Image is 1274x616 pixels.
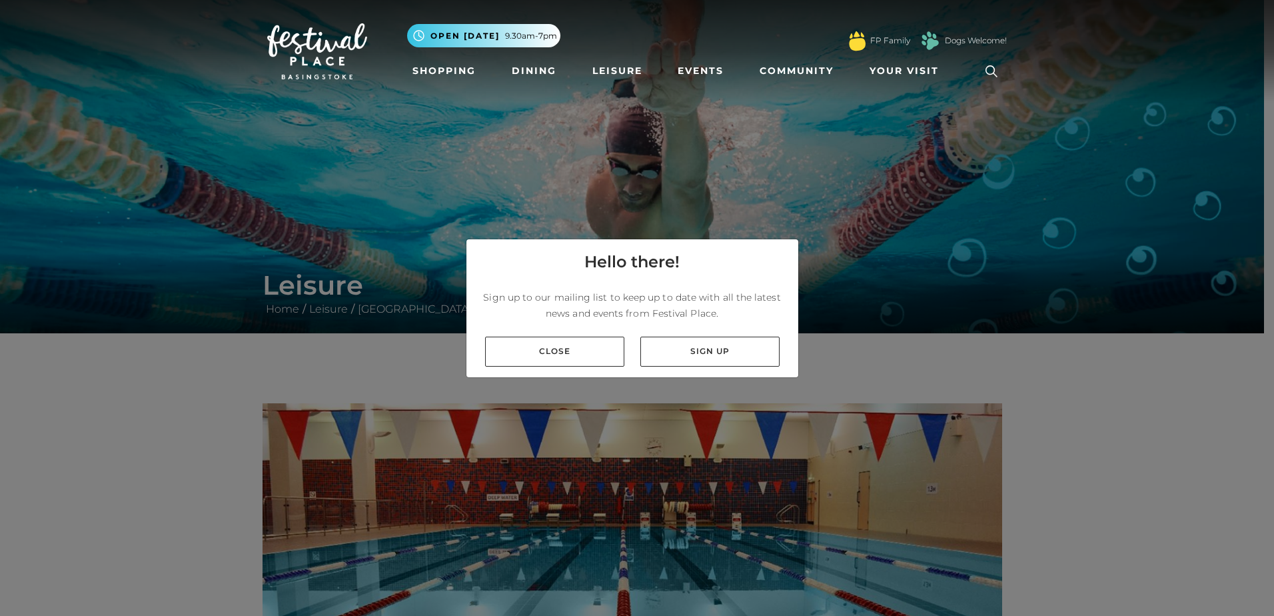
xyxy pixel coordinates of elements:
a: Community [754,59,839,83]
h4: Hello there! [584,250,680,274]
a: Dogs Welcome! [945,35,1007,47]
a: Your Visit [864,59,951,83]
a: Leisure [587,59,648,83]
a: Dining [506,59,562,83]
a: Sign up [640,337,780,367]
a: FP Family [870,35,910,47]
a: Close [485,337,624,367]
span: Your Visit [870,64,939,78]
span: Open [DATE] [430,30,500,42]
a: Shopping [407,59,481,83]
a: Events [672,59,729,83]
span: 9.30am-7pm [505,30,557,42]
img: Festival Place Logo [267,23,367,79]
p: Sign up to our mailing list to keep up to date with all the latest news and events from Festival ... [477,289,788,321]
button: Open [DATE] 9.30am-7pm [407,24,560,47]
